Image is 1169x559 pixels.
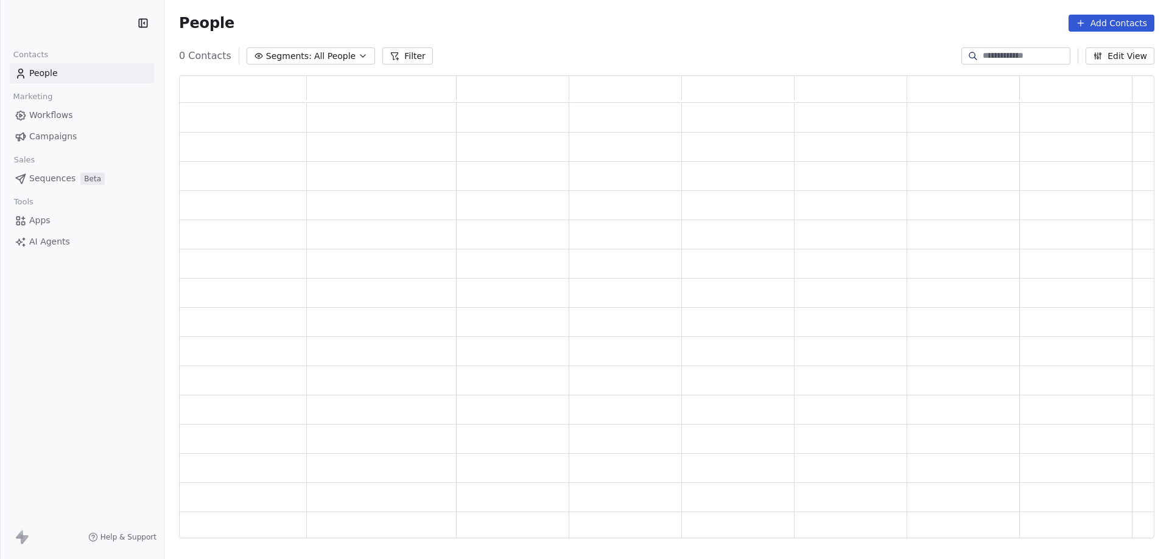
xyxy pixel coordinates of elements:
[29,67,58,80] span: People
[9,151,40,169] span: Sales
[29,172,75,185] span: Sequences
[9,193,38,211] span: Tools
[1069,15,1154,32] button: Add Contacts
[29,109,73,122] span: Workflows
[10,210,154,231] a: Apps
[10,105,154,125] a: Workflows
[8,46,54,64] span: Contacts
[1086,47,1154,64] button: Edit View
[179,14,234,32] span: People
[29,130,77,143] span: Campaigns
[100,532,156,542] span: Help & Support
[382,47,433,64] button: Filter
[10,168,154,189] a: SequencesBeta
[10,127,154,147] a: Campaigns
[80,173,105,185] span: Beta
[179,49,231,63] span: 0 Contacts
[8,88,58,106] span: Marketing
[266,50,312,63] span: Segments:
[314,50,356,63] span: All People
[10,63,154,83] a: People
[29,214,51,227] span: Apps
[88,532,156,542] a: Help & Support
[29,235,70,248] span: AI Agents
[10,232,154,252] a: AI Agents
